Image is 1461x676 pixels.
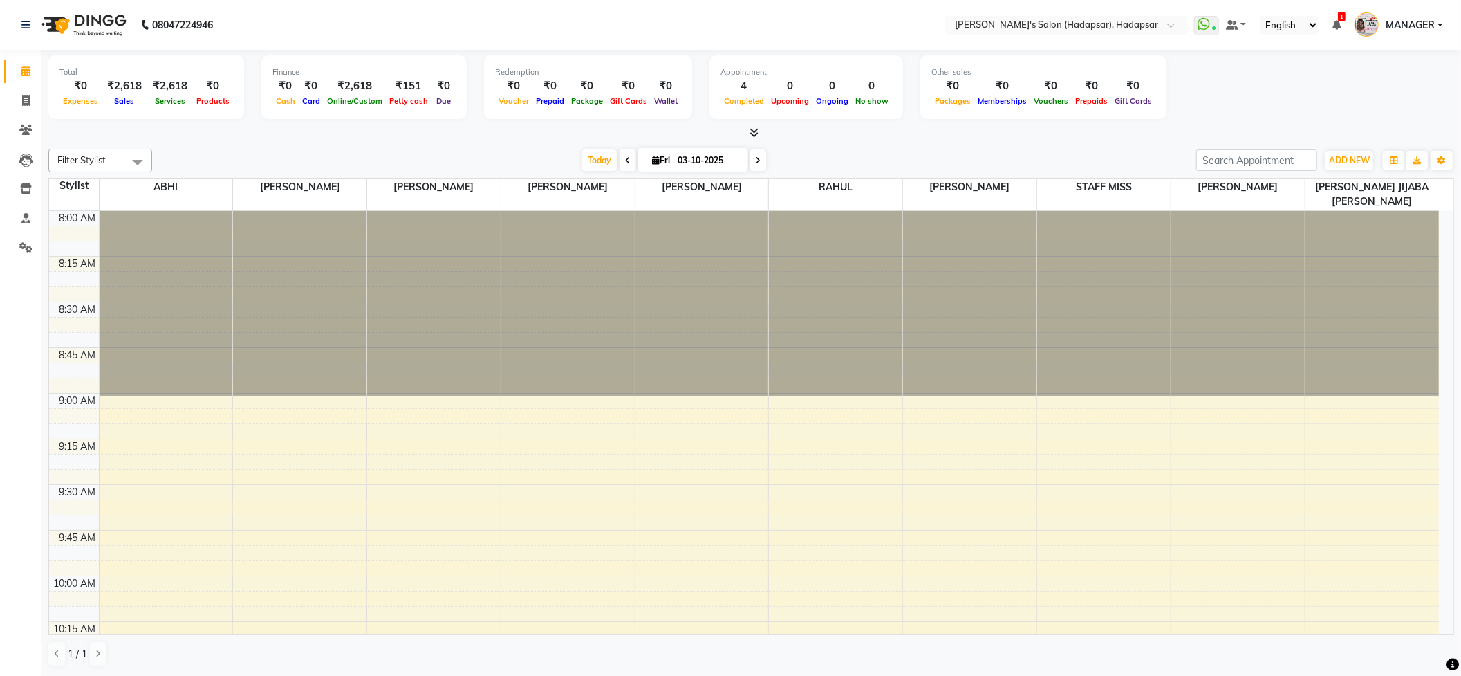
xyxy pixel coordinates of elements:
div: 8:00 AM [57,211,99,226]
div: ₹151 [386,78,431,94]
div: ₹0 [1111,78,1155,94]
div: 4 [720,78,767,94]
span: Card [299,96,324,106]
span: Completed [720,96,767,106]
div: ₹0 [272,78,299,94]
span: Wallet [651,96,681,106]
span: Petty cash [386,96,431,106]
div: Stylist [49,179,99,193]
span: 1 / 1 [68,647,87,661]
span: [PERSON_NAME] [367,179,501,196]
div: ₹0 [532,78,568,94]
div: 9:15 AM [57,439,99,454]
span: [PERSON_NAME] [501,179,635,196]
div: ₹0 [651,78,681,94]
span: Filter Stylist [57,154,106,165]
span: [PERSON_NAME] [1171,179,1305,196]
span: Package [568,96,606,106]
a: 1 [1332,19,1341,31]
div: ₹0 [931,78,974,94]
span: Expenses [59,96,102,106]
span: [PERSON_NAME] JIJABA [PERSON_NAME] [1305,179,1439,210]
span: MANAGER [1386,18,1435,33]
input: 2025-10-03 [673,150,743,171]
span: Voucher [495,96,532,106]
span: Services [151,96,189,106]
span: Vouchers [1030,96,1072,106]
span: Ongoing [812,96,852,106]
span: Sales [111,96,138,106]
div: ₹2,618 [324,78,386,94]
div: ₹0 [299,78,324,94]
span: Fri [649,155,673,165]
div: ₹0 [495,78,532,94]
div: Other sales [931,66,1155,78]
span: No show [852,96,892,106]
div: 8:30 AM [57,302,99,317]
div: Appointment [720,66,892,78]
div: ₹0 [974,78,1030,94]
div: ₹2,618 [147,78,193,94]
div: 0 [767,78,812,94]
div: ₹0 [431,78,456,94]
span: Online/Custom [324,96,386,106]
span: Prepaids [1072,96,1111,106]
span: Gift Cards [1111,96,1155,106]
span: Prepaid [532,96,568,106]
div: Finance [272,66,456,78]
img: MANAGER [1355,12,1379,37]
span: 1 [1338,12,1346,21]
div: ₹0 [59,78,102,94]
span: Due [433,96,454,106]
span: [PERSON_NAME] [903,179,1036,196]
span: STAFF MISS [1037,179,1171,196]
div: 8:45 AM [57,348,99,363]
b: 08047224946 [152,6,213,44]
span: [PERSON_NAME] [635,179,769,196]
span: Products [193,96,233,106]
span: ADD NEW [1329,155,1370,165]
span: Today [582,149,617,171]
div: 0 [812,78,852,94]
span: RAHUL [769,179,902,196]
div: ₹0 [568,78,606,94]
div: 9:45 AM [57,531,99,545]
span: Cash [272,96,299,106]
span: ABHI [100,179,233,196]
span: Memberships [974,96,1030,106]
button: ADD NEW [1325,151,1373,170]
div: ₹2,618 [102,78,147,94]
div: ₹0 [606,78,651,94]
div: ₹0 [1072,78,1111,94]
span: Gift Cards [606,96,651,106]
input: Search Appointment [1196,149,1317,171]
div: ₹0 [193,78,233,94]
span: Upcoming [767,96,812,106]
div: ₹0 [1030,78,1072,94]
span: Packages [931,96,974,106]
div: 0 [852,78,892,94]
div: Redemption [495,66,681,78]
img: logo [35,6,130,44]
div: 8:15 AM [57,257,99,271]
div: 9:30 AM [57,485,99,500]
div: 10:15 AM [51,622,99,637]
div: 9:00 AM [57,394,99,408]
div: Total [59,66,233,78]
div: 10:00 AM [51,576,99,591]
span: [PERSON_NAME] [233,179,366,196]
